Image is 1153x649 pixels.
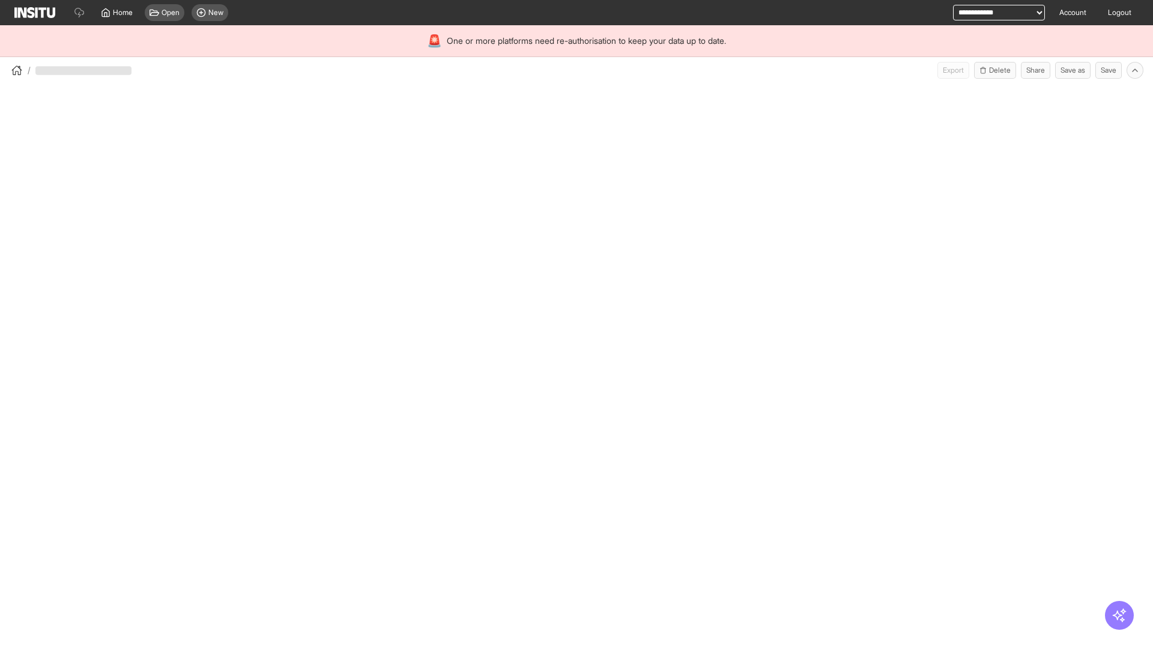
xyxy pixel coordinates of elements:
[113,8,133,17] span: Home
[1095,62,1122,79] button: Save
[162,8,180,17] span: Open
[427,32,442,49] div: 🚨
[28,64,31,76] span: /
[974,62,1016,79] button: Delete
[1021,62,1050,79] button: Share
[208,8,223,17] span: New
[447,35,726,47] span: One or more platforms need re-authorisation to keep your data up to date.
[10,63,31,78] button: /
[14,7,55,18] img: Logo
[1055,62,1091,79] button: Save as
[937,62,969,79] button: Export
[937,62,969,79] span: Can currently only export from Insights reports.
